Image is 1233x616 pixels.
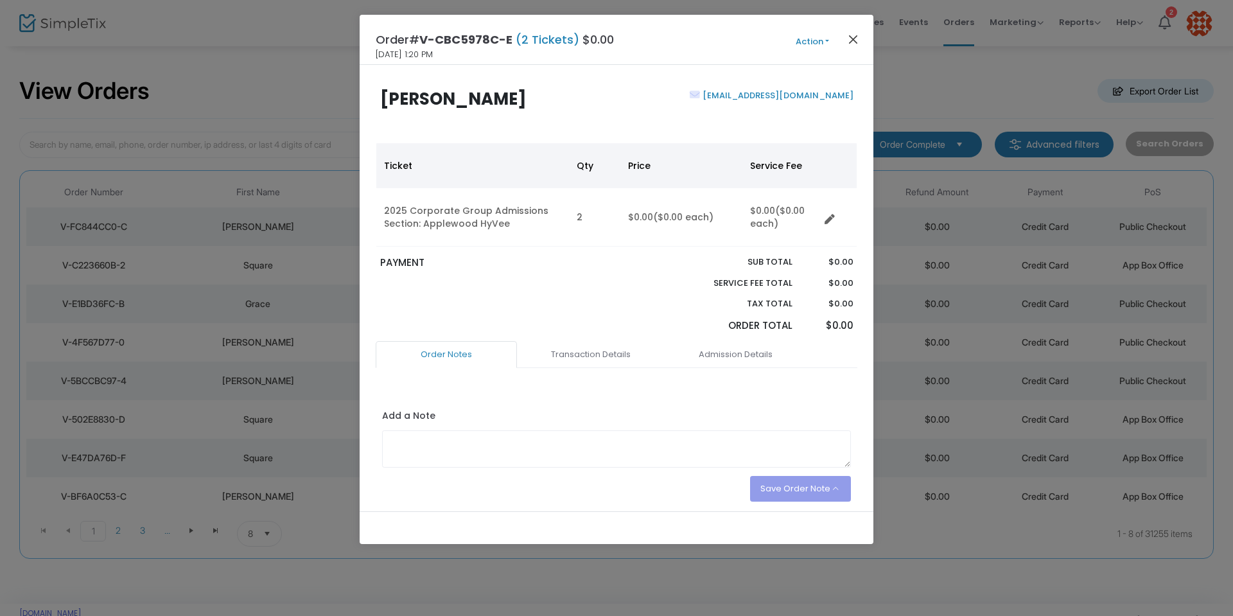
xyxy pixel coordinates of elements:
[683,297,792,310] p: Tax Total
[750,204,805,230] span: ($0.00 each)
[845,31,862,48] button: Close
[376,143,569,188] th: Ticket
[665,341,806,368] a: Admission Details
[742,188,819,247] td: $0.00
[805,256,853,268] p: $0.00
[512,31,582,48] span: (2 Tickets)
[683,319,792,333] p: Order Total
[382,409,435,426] label: Add a Note
[683,277,792,290] p: Service Fee Total
[805,297,853,310] p: $0.00
[683,256,792,268] p: Sub total
[376,188,569,247] td: 2025 Corporate Group Admissions Section: Applewood HyVee
[376,143,857,247] div: Data table
[569,188,620,247] td: 2
[376,341,517,368] a: Order Notes
[419,31,512,48] span: V-CBC5978C-E
[520,341,661,368] a: Transaction Details
[700,89,853,101] a: [EMAIL_ADDRESS][DOMAIN_NAME]
[620,143,742,188] th: Price
[620,188,742,247] td: $0.00
[380,256,611,270] p: PAYMENT
[376,31,614,48] h4: Order# $0.00
[805,319,853,333] p: $0.00
[653,211,713,224] span: ($0.00 each)
[774,35,851,49] button: Action
[805,277,853,290] p: $0.00
[376,48,433,61] span: [DATE] 1:20 PM
[742,143,819,188] th: Service Fee
[380,87,527,110] b: [PERSON_NAME]
[569,143,620,188] th: Qty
